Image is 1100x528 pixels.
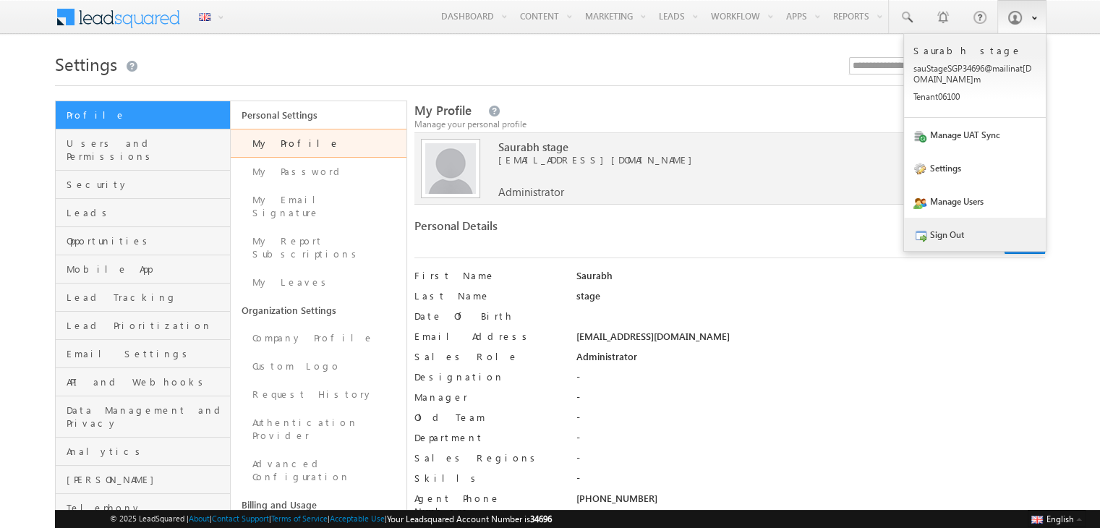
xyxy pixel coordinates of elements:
[576,370,1045,391] div: -
[414,350,560,363] label: Sales Role
[56,340,230,368] a: Email Settings
[576,269,1045,289] div: Saurabh
[67,291,226,304] span: Lead Tracking
[67,137,226,163] span: Users and Permissions
[530,514,552,524] span: 34696
[231,409,406,450] a: Authentication Provider
[231,186,406,227] a: My Email Signature
[231,158,406,186] a: My Password
[414,330,560,343] label: Email Address
[56,255,230,284] a: Mobile App
[189,514,210,523] a: About
[576,431,1045,451] div: -
[67,347,226,360] span: Email Settings
[67,319,226,332] span: Lead Prioritization
[56,199,230,227] a: Leads
[904,34,1046,118] a: Saurabh stage sauStageSGP34696@mailinat[DOMAIN_NAME]m Tenant06100
[67,445,226,458] span: Analytics
[1028,510,1086,527] button: English
[56,129,230,171] a: Users and Permissions
[67,473,226,486] span: [PERSON_NAME]
[576,289,1045,310] div: stage
[67,501,226,514] span: Telephony
[56,466,230,494] a: [PERSON_NAME]
[231,491,406,519] a: Billing and Usage
[498,185,564,198] span: Administrator
[387,514,552,524] span: Your Leadsquared Account Number is
[414,472,560,485] label: Skills
[576,391,1045,411] div: -
[576,350,1045,370] div: Administrator
[56,312,230,340] a: Lead Prioritization
[414,269,560,282] label: First Name
[212,514,269,523] a: Contact Support
[110,512,552,526] span: © 2025 LeadSquared | | | | |
[67,108,226,122] span: Profile
[576,492,1045,512] div: [PHONE_NUMBER]
[414,451,560,464] label: Sales Regions
[67,206,226,219] span: Leads
[904,184,1046,218] a: Manage Users
[56,227,230,255] a: Opportunities
[271,514,328,523] a: Terms of Service
[231,227,406,268] a: My Report Subscriptions
[231,129,406,158] a: My Profile
[414,289,560,302] label: Last Name
[67,375,226,388] span: API and Webhooks
[414,391,560,404] label: Manager
[576,330,1045,350] div: [EMAIL_ADDRESS][DOMAIN_NAME]
[414,118,1045,131] div: Manage your personal profile
[576,411,1045,431] div: -
[55,52,117,75] span: Settings
[56,171,230,199] a: Security
[414,411,560,424] label: Old Team
[576,451,1045,472] div: -
[231,268,406,297] a: My Leaves
[904,151,1046,184] a: Settings
[414,492,560,518] label: Agent Phone Numbers
[231,450,406,491] a: Advanced Configuration
[576,472,1045,492] div: -
[231,352,406,380] a: Custom Logo
[56,438,230,466] a: Analytics
[498,153,1003,166] span: [EMAIL_ADDRESS][DOMAIN_NAME]
[414,219,722,239] div: Personal Details
[67,178,226,191] span: Security
[414,102,472,119] span: My Profile
[904,118,1046,151] a: Manage UAT Sync
[67,263,226,276] span: Mobile App
[231,380,406,409] a: Request History
[1046,514,1074,524] span: English
[414,370,560,383] label: Designation
[56,101,230,129] a: Profile
[498,140,1003,153] span: Saurabh stage
[231,297,406,324] a: Organization Settings
[913,91,1036,102] p: Tenan t0610 0
[231,101,406,129] a: Personal Settings
[56,368,230,396] a: API and Webhooks
[231,324,406,352] a: Company Profile
[904,218,1046,251] a: Sign Out
[56,284,230,312] a: Lead Tracking
[67,404,226,430] span: Data Management and Privacy
[414,431,560,444] label: Department
[913,44,1036,56] p: Saurabh stage
[56,494,230,522] a: Telephony
[330,514,385,523] a: Acceptable Use
[414,310,560,323] label: Date Of Birth
[67,234,226,247] span: Opportunities
[56,396,230,438] a: Data Management and Privacy
[913,63,1036,85] p: sauSt ageSG P3469 6@mai linat [DOMAIN_NAME] m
